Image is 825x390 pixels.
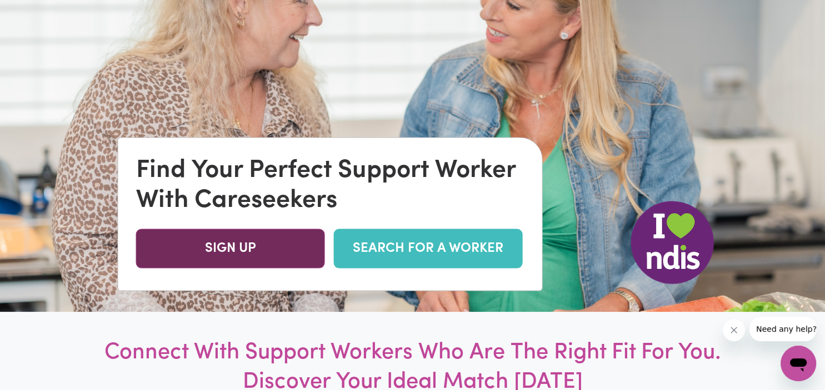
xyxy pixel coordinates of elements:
[749,317,816,341] iframe: Message from company
[631,201,714,284] img: NDIS Logo
[7,8,67,17] span: Need any help?
[334,229,523,269] a: SEARCH FOR A WORKER
[781,346,816,381] iframe: Button to launch messaging window
[136,156,524,216] div: Find Your Perfect Support Worker With Careseekers
[136,229,325,269] a: SIGN UP
[723,319,745,341] iframe: Close message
